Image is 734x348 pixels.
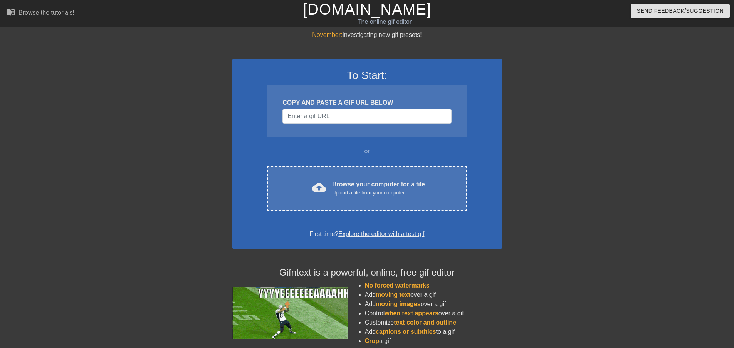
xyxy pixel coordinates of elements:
[376,291,410,298] span: moving text
[332,189,425,197] div: Upload a file from your computer
[242,229,492,239] div: First time?
[249,17,521,27] div: The online gif editor
[312,32,342,38] span: November:
[365,309,502,318] li: Control over a gif
[365,338,379,344] span: Crop
[232,287,348,339] img: football_small.gif
[18,9,74,16] div: Browse the tutorials!
[365,282,430,289] span: No forced watermarks
[365,299,502,309] li: Add over a gif
[338,231,424,237] a: Explore the editor with a test gif
[303,1,431,18] a: [DOMAIN_NAME]
[394,319,456,326] span: text color and outline
[232,267,502,278] h4: Gifntext is a powerful, online, free gif editor
[365,318,502,327] li: Customize
[365,290,502,299] li: Add over a gif
[365,336,502,346] li: a gif
[6,7,15,17] span: menu_book
[242,69,492,82] h3: To Start:
[282,109,451,124] input: Username
[385,310,438,316] span: when text appears
[631,4,730,18] button: Send Feedback/Suggestion
[282,98,451,107] div: COPY AND PASTE A GIF URL BELOW
[6,7,74,19] a: Browse the tutorials!
[232,30,502,40] div: Investigating new gif presets!
[332,180,425,197] div: Browse your computer for a file
[312,181,326,194] span: cloud_upload
[365,327,502,336] li: Add to a gif
[376,328,436,335] span: captions or subtitles
[376,301,420,307] span: moving images
[252,147,482,156] div: or
[637,6,724,16] span: Send Feedback/Suggestion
